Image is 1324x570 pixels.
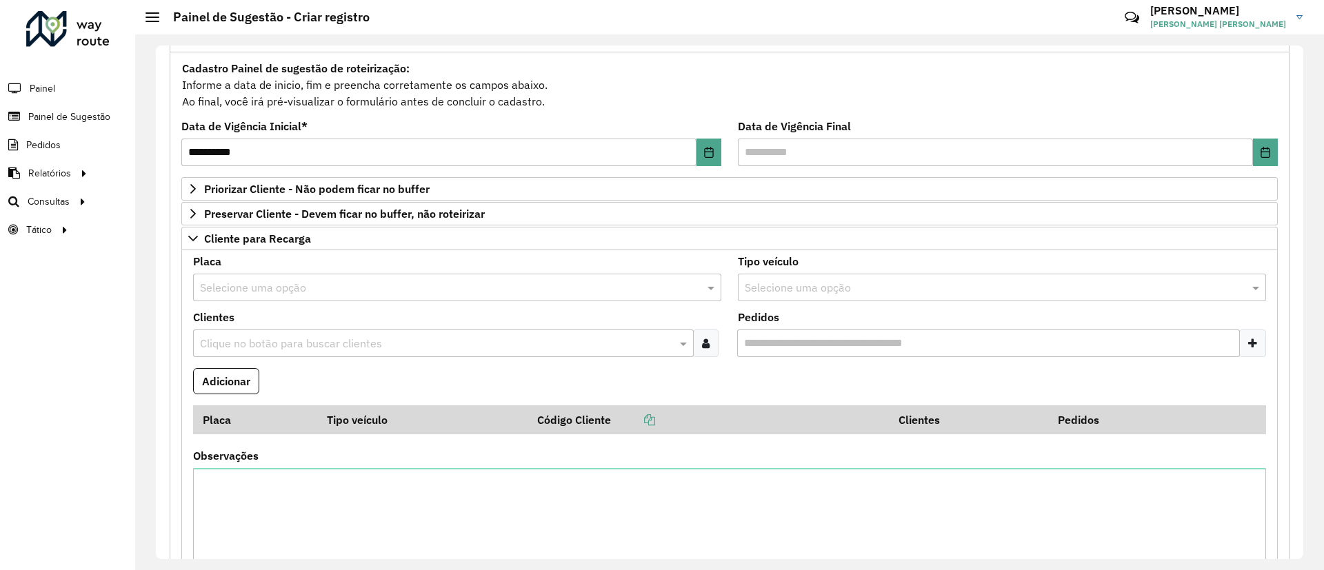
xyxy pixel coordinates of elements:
a: Cliente para Recarga [181,227,1278,250]
span: Pedidos [26,138,61,152]
span: Painel [30,81,55,96]
label: Observações [193,447,259,464]
strong: Cadastro Painel de sugestão de roteirização: [182,61,410,75]
h3: [PERSON_NAME] [1150,4,1286,17]
th: Tipo veículo [318,405,528,434]
h2: Painel de Sugestão - Criar registro [159,10,370,25]
span: Tático [26,223,52,237]
label: Pedidos [738,309,779,325]
th: Pedidos [1048,405,1207,434]
span: Painel de Sugestão [28,110,110,124]
label: Placa [193,253,221,269]
label: Clientes [193,309,234,325]
span: Cliente para Recarga [204,233,311,244]
a: Priorizar Cliente - Não podem ficar no buffer [181,177,1278,201]
th: Código Cliente [528,405,889,434]
label: Tipo veículo [738,253,799,269]
a: Preservar Cliente - Devem ficar no buffer, não roteirizar [181,202,1278,225]
span: [PERSON_NAME] [PERSON_NAME] [1150,18,1286,30]
span: Consultas [28,194,70,209]
a: Copiar [611,413,655,427]
div: Informe a data de inicio, fim e preencha corretamente os campos abaixo. Ao final, você irá pré-vi... [181,59,1278,110]
a: Contato Rápido [1117,3,1147,32]
button: Adicionar [193,368,259,394]
button: Choose Date [1253,139,1278,166]
label: Data de Vigência Inicial [181,118,308,134]
span: Preservar Cliente - Devem ficar no buffer, não roteirizar [204,208,485,219]
th: Placa [193,405,318,434]
span: Priorizar Cliente - Não podem ficar no buffer [204,183,430,194]
label: Data de Vigência Final [738,118,851,134]
th: Clientes [889,405,1048,434]
button: Choose Date [696,139,721,166]
span: Relatórios [28,166,71,181]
